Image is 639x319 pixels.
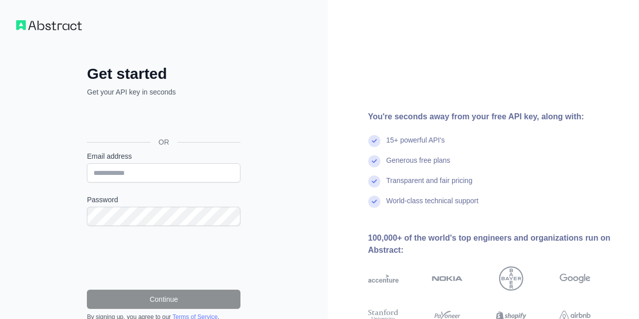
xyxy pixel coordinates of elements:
[368,111,623,123] div: You're seconds away from your free API key, along with:
[386,135,445,155] div: 15+ powerful API's
[87,290,240,309] button: Continue
[368,266,399,291] img: accenture
[87,238,240,278] iframe: reCAPTCHA
[386,155,451,175] div: Generous free plans
[432,266,463,291] img: nokia
[368,175,380,188] img: check mark
[386,196,479,216] div: World-class technical support
[87,65,240,83] h2: Get started
[82,108,243,130] iframe: Sign in with Google Button
[16,20,82,30] img: Workflow
[87,151,240,161] label: Email address
[87,87,240,97] p: Get your API key in seconds
[368,135,380,147] img: check mark
[499,266,523,291] img: bayer
[560,266,591,291] img: google
[87,195,240,205] label: Password
[151,137,177,147] span: OR
[368,196,380,208] img: check mark
[368,232,623,256] div: 100,000+ of the world's top engineers and organizations run on Abstract:
[368,155,380,167] img: check mark
[386,175,473,196] div: Transparent and fair pricing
